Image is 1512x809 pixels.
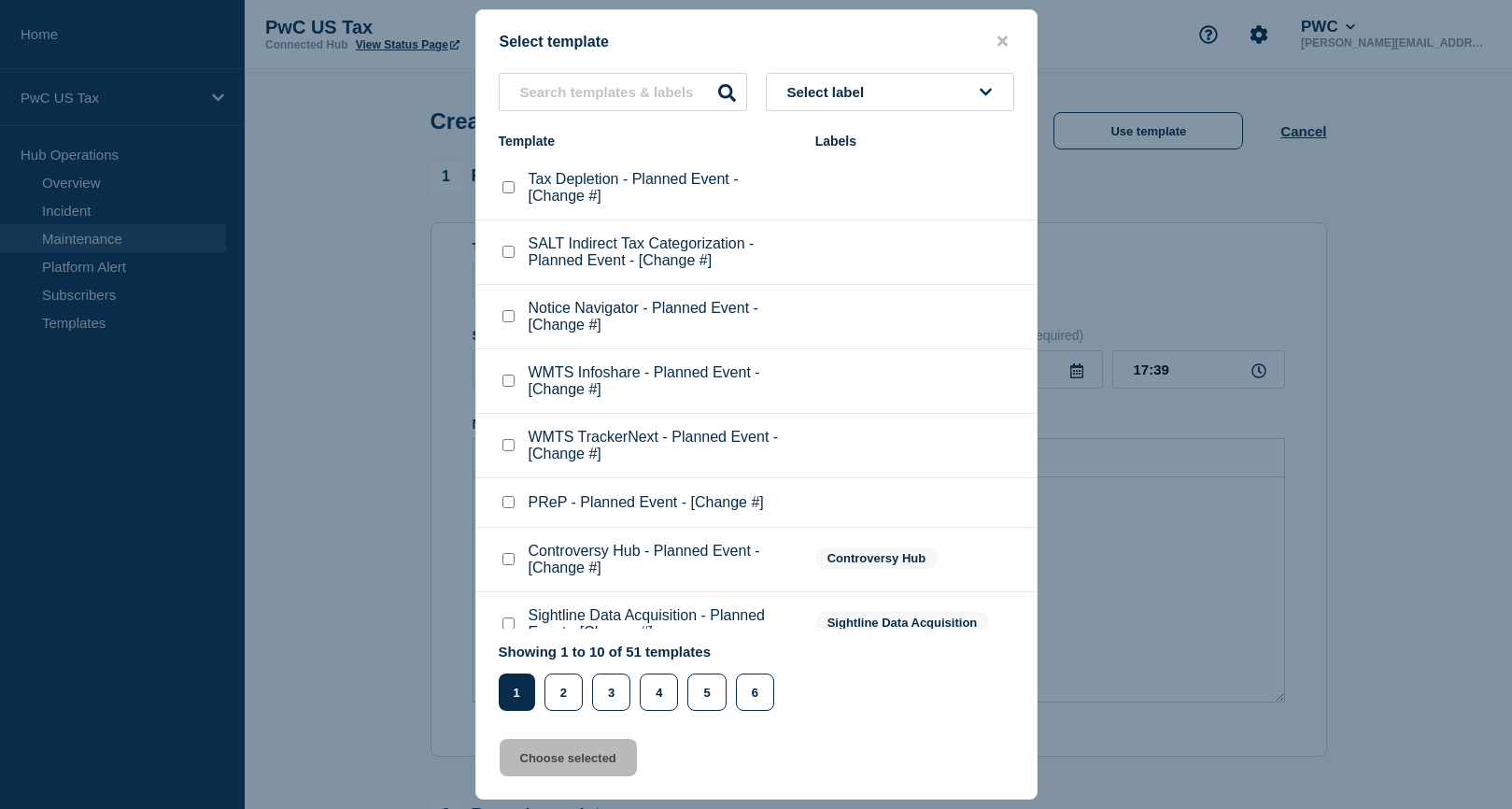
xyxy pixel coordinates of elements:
p: Tax Depletion - Planned Event - [Change #] [529,171,797,205]
button: 3 [592,674,630,711]
p: Sightline Data Acquisition - Planned Event - [Change #] [529,607,797,641]
button: Select label [766,73,1014,111]
span: Controversy Hub [815,547,938,569]
div: Template [499,134,797,149]
input: Tax Depletion - Planned Event - [Change #] checkbox [502,181,515,193]
input: PReP - Planned Event - [Change #] checkbox [502,496,515,508]
button: 2 [544,674,583,711]
p: WMTS Infoshare - Planned Event - [Change #] [529,364,797,398]
input: Controversy Hub - Planned Event - [Change #] checkbox [502,553,515,565]
button: 1 [499,674,535,711]
button: 6 [736,674,774,711]
button: 4 [640,674,678,711]
span: Sightline Data Acquisition [815,612,990,633]
p: SALT Indirect Tax Categorization - Planned Event - [Change #] [529,235,797,269]
input: SALT Indirect Tax Categorization - Planned Event - [Change #] checkbox [502,246,515,258]
input: Notice Navigator - Planned Event - [Change #] checkbox [502,310,515,322]
p: WMTS TrackerNext - Planned Event - [Change #] [529,429,797,462]
input: Sightline Data Acquisition - Planned Event - [Change #] checkbox [502,617,515,630]
input: WMTS Infoshare - Planned Event - [Change #] checkbox [502,375,515,387]
div: Labels [815,134,1014,149]
span: Select label [787,84,872,100]
input: Search templates & labels [499,73,747,111]
button: close button [992,33,1013,50]
button: Choose selected [500,739,637,776]
p: PReP - Planned Event - [Change #] [529,494,764,511]
p: Notice Navigator - Planned Event - [Change #] [529,300,797,334]
button: 5 [687,674,726,711]
div: Select template [476,33,1037,50]
input: WMTS TrackerNext - Planned Event - [Change #] checkbox [502,439,515,451]
p: Showing 1 to 10 of 51 templates [499,644,784,660]
p: Controversy Hub - Planned Event - [Change #] [529,543,797,576]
